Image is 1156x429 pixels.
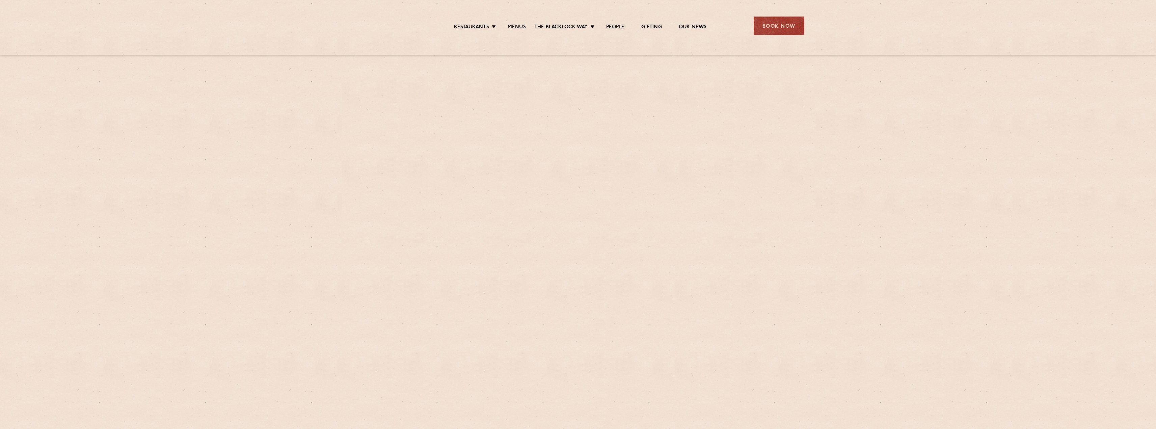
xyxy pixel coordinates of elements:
[352,6,410,45] img: svg%3E
[508,24,526,31] a: Menus
[641,24,662,31] a: Gifting
[454,24,489,31] a: Restaurants
[679,24,707,31] a: Our News
[534,24,588,31] a: The Blacklock Way
[754,17,804,35] div: Book Now
[606,24,624,31] a: People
